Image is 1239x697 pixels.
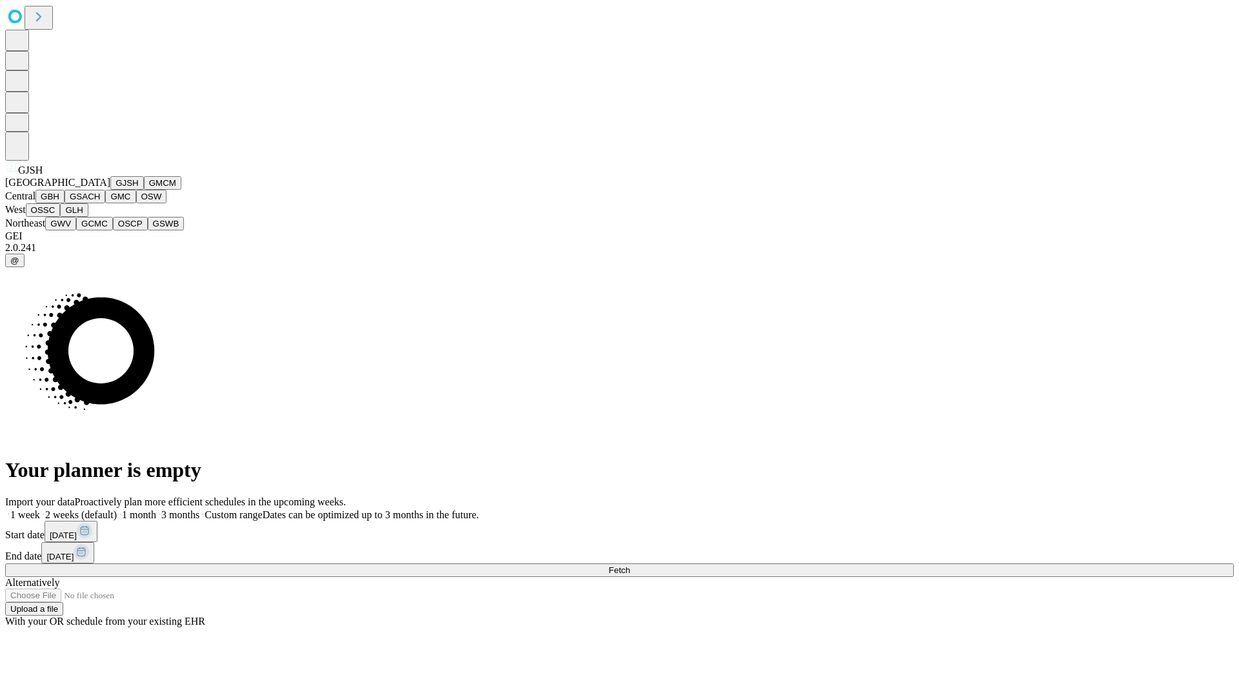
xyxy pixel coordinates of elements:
[5,204,26,215] span: West
[60,203,88,217] button: GLH
[161,509,199,520] span: 3 months
[263,509,479,520] span: Dates can be optimized up to 3 months in the future.
[10,256,19,265] span: @
[18,165,43,176] span: GJSH
[5,177,110,188] span: [GEOGRAPHIC_DATA]
[5,577,59,588] span: Alternatively
[5,217,45,228] span: Northeast
[113,217,148,230] button: OSCP
[5,542,1234,563] div: End date
[105,190,136,203] button: GMC
[46,552,74,561] span: [DATE]
[5,242,1234,254] div: 2.0.241
[45,521,97,542] button: [DATE]
[35,190,65,203] button: GBH
[41,542,94,563] button: [DATE]
[5,254,25,267] button: @
[5,521,1234,542] div: Start date
[10,509,40,520] span: 1 week
[5,496,75,507] span: Import your data
[5,458,1234,482] h1: Your planner is empty
[5,616,205,627] span: With your OR schedule from your existing EHR
[5,190,35,201] span: Central
[5,563,1234,577] button: Fetch
[205,509,262,520] span: Custom range
[45,509,117,520] span: 2 weeks (default)
[136,190,167,203] button: OSW
[110,176,144,190] button: GJSH
[76,217,113,230] button: GCMC
[609,565,630,575] span: Fetch
[144,176,181,190] button: GMCM
[65,190,105,203] button: GSACH
[5,230,1234,242] div: GEI
[45,217,76,230] button: GWV
[148,217,185,230] button: GSWB
[75,496,346,507] span: Proactively plan more efficient schedules in the upcoming weeks.
[5,602,63,616] button: Upload a file
[122,509,156,520] span: 1 month
[50,530,77,540] span: [DATE]
[26,203,61,217] button: OSSC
